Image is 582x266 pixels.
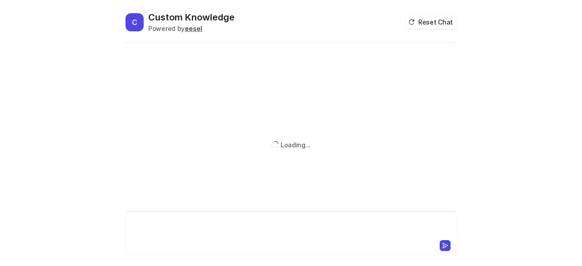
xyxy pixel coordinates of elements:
[185,25,202,32] b: eesel
[148,24,235,33] div: Powered by
[281,140,311,150] div: Loading...
[406,15,457,29] button: Reset Chat
[148,11,235,24] h2: Custom Knowledge
[125,13,144,31] span: C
